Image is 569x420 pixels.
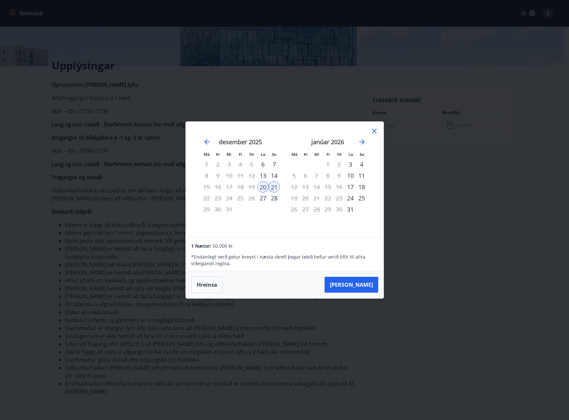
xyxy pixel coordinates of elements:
td: Choose laugardagur, 17. janúar 2026 as your check-in date. It’s available. [345,181,356,192]
div: Aðeins útritun í boði [201,181,212,192]
td: Not available. fimmtudagur, 1. janúar 2026 [322,159,334,170]
div: 14 [269,170,280,181]
td: Not available. þriðjudagur, 27. janúar 2026 [300,204,311,215]
div: Aðeins innritun í boði [345,181,356,192]
div: Aðeins innritun í boði [257,192,269,204]
div: Aðeins innritun í boði [345,170,356,181]
td: Not available. föstudagur, 30. janúar 2026 [334,204,345,215]
div: Aðeins útritun í boði [288,192,300,204]
td: Choose laugardagur, 27. desember 2025 as your check-in date. It’s available. [257,192,269,204]
td: Choose sunnudagur, 14. desember 2025 as your check-in date. It’s available. [269,170,280,181]
div: 21 [269,181,280,192]
small: Þr [216,152,220,157]
td: Choose sunnudagur, 11. janúar 2026 as your check-in date. It’s available. [356,170,367,181]
div: 18 [356,181,367,192]
td: Not available. þriðjudagur, 16. desember 2025 [212,181,224,192]
small: La [348,152,353,157]
small: Má [204,152,210,157]
strong: desember 2025 [219,138,262,146]
td: Choose laugardagur, 10. janúar 2026 as your check-in date. It’s available. [345,170,356,181]
small: Fö [249,152,254,157]
strong: janúar 2026 [311,138,344,146]
div: Aðeins innritun í boði [345,192,356,204]
td: Not available. föstudagur, 12. desember 2025 [246,170,257,181]
td: Not available. þriðjudagur, 20. janúar 2026 [300,192,311,204]
td: Not available. fimmtudagur, 4. desember 2025 [235,159,246,170]
td: Not available. föstudagur, 26. desember 2025 [246,192,257,204]
td: Choose mánudagur, 5. janúar 2026 as your check-in date. It’s available. [288,170,300,181]
td: Choose sunnudagur, 4. janúar 2026 as your check-in date. It’s available. [356,159,367,170]
td: Choose sunnudagur, 28. desember 2025 as your check-in date. It’s available. [269,192,280,204]
td: Not available. miðvikudagur, 10. desember 2025 [224,170,235,181]
td: Not available. fimmtudagur, 11. desember 2025 [235,170,246,181]
td: Not available. þriðjudagur, 9. desember 2025 [212,170,224,181]
td: Choose laugardagur, 31. janúar 2026 as your check-in date. It’s available. [345,204,356,215]
td: Choose laugardagur, 6. desember 2025 as your check-in date. It’s available. [257,159,269,170]
td: Not available. föstudagur, 16. janúar 2026 [334,181,345,192]
td: Not available. fimmtudagur, 8. janúar 2026 [322,170,334,181]
div: 4 [356,159,367,170]
td: Not available. þriðjudagur, 13. janúar 2026 [300,181,311,192]
div: Aðeins innritun í boði [257,181,269,192]
small: Fi [239,152,242,157]
button: Hreinsa [191,276,223,293]
td: Not available. föstudagur, 2. janúar 2026 [334,159,345,170]
div: 7 [269,159,280,170]
div: 11 [356,170,367,181]
td: Not available. föstudagur, 5. desember 2025 [246,159,257,170]
td: Not available. þriðjudagur, 6. janúar 2026 [300,170,311,181]
small: Fö [337,152,341,157]
td: Not available. miðvikudagur, 28. janúar 2026 [311,204,322,215]
td: Not available. föstudagur, 9. janúar 2026 [334,170,345,181]
td: Not available. fimmtudagur, 15. janúar 2026 [322,181,334,192]
td: Not available. þriðjudagur, 23. desember 2025 [212,192,224,204]
td: Choose laugardagur, 24. janúar 2026 as your check-in date. It’s available. [345,192,356,204]
td: Choose laugardagur, 3. janúar 2026 as your check-in date. It’s available. [345,159,356,170]
div: 28 [269,192,280,204]
td: Not available. fimmtudagur, 22. janúar 2026 [322,192,334,204]
td: Choose sunnudagur, 7. desember 2025 as your check-in date. It’s available. [269,159,280,170]
div: 25 [356,192,367,204]
span: 1 Nætur: [191,243,211,249]
div: Aðeins útritun í boði [201,170,212,181]
td: Choose mánudagur, 8. desember 2025 as your check-in date. It’s available. [201,170,212,181]
td: Not available. þriðjudagur, 30. desember 2025 [212,204,224,215]
button: [PERSON_NAME] [325,277,378,293]
td: Selected as end date. sunnudagur, 21. desember 2025 [269,181,280,192]
small: Su [360,152,364,157]
td: Not available. þriðjudagur, 2. desember 2025 [212,159,224,170]
small: Má [291,152,297,157]
div: Aðeins útritun í boði [288,170,300,181]
td: Not available. föstudagur, 19. desember 2025 [246,181,257,192]
div: Aðeins útritun í boði [288,181,300,192]
td: Selected as start date. laugardagur, 20. desember 2025 [257,181,269,192]
small: Þr [304,152,308,157]
small: Mi [227,152,232,157]
td: Choose mánudagur, 15. desember 2025 as your check-in date. It’s available. [201,181,212,192]
div: Calendar [194,130,376,230]
div: Aðeins innritun í boði [345,204,356,215]
td: Not available. miðvikudagur, 3. desember 2025 [224,159,235,170]
td: Choose mánudagur, 22. desember 2025 as your check-in date. It’s available. [201,192,212,204]
td: Not available. miðvikudagur, 21. janúar 2026 [311,192,322,204]
div: Aðeins innritun í boði [345,159,356,170]
td: Not available. miðvikudagur, 7. janúar 2026 [311,170,322,181]
td: Choose mánudagur, 1. desember 2025 as your check-in date. It’s available. [201,159,212,170]
div: Aðeins innritun í boði [257,159,269,170]
td: Not available. miðvikudagur, 14. janúar 2026 [311,181,322,192]
td: Choose mánudagur, 26. janúar 2026 as your check-in date. It’s available. [288,204,300,215]
td: Not available. miðvikudagur, 17. desember 2025 [224,181,235,192]
td: Not available. miðvikudagur, 31. desember 2025 [224,204,235,215]
small: Mi [314,152,319,157]
td: Not available. miðvikudagur, 24. desember 2025 [224,192,235,204]
div: Aðeins útritun í boði [201,192,212,204]
td: Choose mánudagur, 19. janúar 2026 as your check-in date. It’s available. [288,192,300,204]
td: Not available. fimmtudagur, 18. desember 2025 [235,181,246,192]
td: Choose laugardagur, 13. desember 2025 as your check-in date. It’s available. [257,170,269,181]
small: Fi [327,152,330,157]
td: Choose sunnudagur, 25. janúar 2026 as your check-in date. It’s available. [356,192,367,204]
div: Aðeins útritun í boði [201,204,212,215]
td: Choose sunnudagur, 18. janúar 2026 as your check-in date. It’s available. [356,181,367,192]
td: Choose mánudagur, 29. desember 2025 as your check-in date. It’s available. [201,204,212,215]
div: Aðeins útritun í boði [288,204,300,215]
